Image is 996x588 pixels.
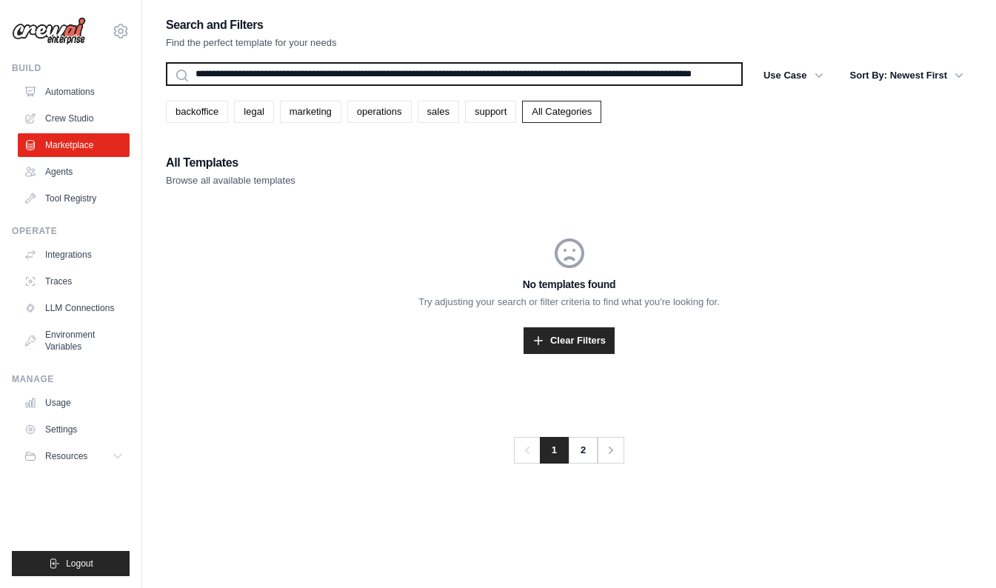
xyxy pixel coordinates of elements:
a: support [465,101,516,123]
button: Sort By: Newest First [841,62,972,89]
button: Use Case [755,62,832,89]
a: operations [347,101,412,123]
h2: All Templates [166,153,295,173]
a: LLM Connections [18,296,130,320]
a: Traces [18,270,130,293]
span: Logout [66,558,93,569]
div: Build [12,62,130,74]
div: Manage [12,373,130,385]
p: Find the perfect template for your needs [166,36,337,50]
a: Integrations [18,243,130,267]
a: Settings [18,418,130,441]
a: 2 [568,437,598,464]
a: legal [234,101,273,123]
span: 1 [540,437,569,464]
img: Logo [12,17,86,45]
p: Try adjusting your search or filter criteria to find what you're looking for. [166,295,972,310]
a: Marketplace [18,133,130,157]
a: Environment Variables [18,323,130,358]
h2: Search and Filters [166,15,337,36]
button: Logout [12,551,130,576]
a: Agents [18,160,130,184]
p: Browse all available templates [166,173,295,188]
button: Resources [18,444,130,468]
a: Tool Registry [18,187,130,210]
span: Resources [45,450,87,462]
a: Clear Filters [524,327,615,354]
div: Operate [12,225,130,237]
a: backoffice [166,101,228,123]
a: Automations [18,80,130,104]
a: Usage [18,391,130,415]
a: marketing [280,101,341,123]
h3: No templates found [166,277,972,292]
a: Crew Studio [18,107,130,130]
a: All Categories [522,101,601,123]
a: sales [418,101,459,123]
nav: Pagination [514,437,624,464]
